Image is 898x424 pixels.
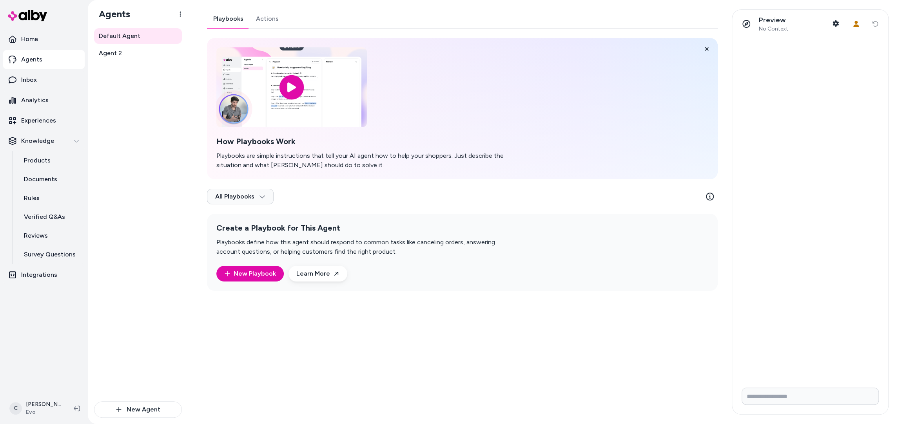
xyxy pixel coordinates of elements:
[94,45,182,61] a: Agent 2
[21,136,54,146] p: Knowledge
[21,116,56,125] p: Experiences
[742,388,879,405] input: Write your prompt here
[9,402,22,415] span: C
[3,91,85,110] a: Analytics
[24,212,65,222] p: Verified Q&As
[99,49,122,58] span: Agent 2
[94,401,182,418] button: New Agent
[24,175,57,184] p: Documents
[207,9,250,28] a: Playbooks
[21,55,42,64] p: Agents
[21,75,37,85] p: Inbox
[759,25,788,32] span: No Context
[207,189,274,204] button: All Playbooks
[24,156,51,165] p: Products
[21,270,57,280] p: Integrations
[288,266,347,281] a: Learn More
[3,30,85,49] a: Home
[16,151,85,170] a: Products
[3,132,85,150] button: Knowledge
[3,70,85,89] a: Inbox
[24,193,40,203] p: Rules
[16,189,85,207] a: Rules
[24,231,48,240] p: Reviews
[216,223,517,233] h2: Create a Playbook for This Agent
[93,8,130,20] h1: Agents
[26,408,61,416] span: Evo
[21,96,49,105] p: Analytics
[16,207,85,226] a: Verified Q&As
[8,10,47,21] img: alby Logo
[216,266,284,281] button: New Playbook
[16,245,85,264] a: Survey Questions
[216,137,517,146] h2: How Playbooks Work
[16,170,85,189] a: Documents
[250,9,285,28] a: Actions
[99,31,140,41] span: Default Agent
[215,193,265,200] span: All Playbooks
[224,269,276,278] a: New Playbook
[216,238,517,256] p: Playbooks define how this agent should respond to common tasks like canceling orders, answering a...
[94,28,182,44] a: Default Agent
[216,151,517,170] p: Playbooks are simple instructions that tell your AI agent how to help your shoppers. Just describ...
[3,111,85,130] a: Experiences
[3,50,85,69] a: Agents
[24,250,76,259] p: Survey Questions
[759,16,788,25] p: Preview
[21,34,38,44] p: Home
[26,401,61,408] p: [PERSON_NAME]
[3,265,85,284] a: Integrations
[16,226,85,245] a: Reviews
[5,396,67,421] button: C[PERSON_NAME]Evo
